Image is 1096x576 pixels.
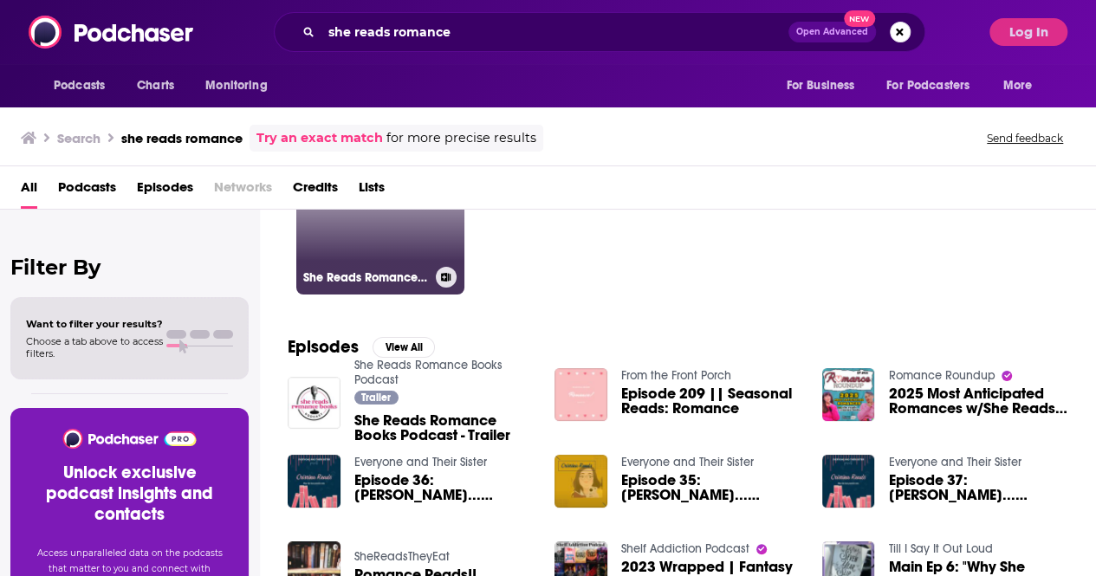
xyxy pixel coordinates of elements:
a: Lists [359,173,385,209]
span: Open Advanced [796,28,868,36]
span: Want to filter your results? [26,318,163,330]
h2: Episodes [288,336,359,358]
img: Episode 35: Cristina Reads... Romance Part 1 [554,455,607,508]
button: open menu [193,69,289,102]
button: open menu [875,69,995,102]
a: Everyone and Their Sister [621,455,754,469]
a: Romance Roundup [888,368,995,383]
span: For Business [786,74,854,98]
a: Episodes [137,173,193,209]
span: Trailer [361,392,391,403]
h2: Filter By [10,255,249,280]
img: 2025 Most Anticipated Romances w/She Reads Romance Books | Romance Roundup #46 [822,368,875,421]
a: Episode 209 || Seasonal Reads: Romance [621,386,801,416]
button: Log In [989,18,1067,46]
a: Episode 35: Cristina Reads... Romance Part 1 [621,473,801,502]
span: Episode 37: [PERSON_NAME]... Romance Part 3 [888,473,1068,502]
img: Episode 37: Cristina Reads... Romance Part 3 [822,455,875,508]
a: She Reads Romance Books Podcast [296,126,464,294]
img: Podchaser - Follow, Share and Rate Podcasts [29,16,195,49]
button: open menu [774,69,876,102]
span: For Podcasters [886,74,970,98]
input: Search podcasts, credits, & more... [321,18,788,46]
span: New [844,10,875,27]
img: She Reads Romance Books Podcast - Trailer [288,377,340,430]
span: Monitoring [205,74,267,98]
img: Episode 209 || Seasonal Reads: Romance [554,368,607,421]
h3: Unlock exclusive podcast insights and contacts [31,463,228,525]
a: Try an exact match [256,128,383,148]
h3: She Reads Romance Books Podcast [303,270,429,285]
a: Charts [126,69,185,102]
a: SheReadsTheyEat [354,549,450,564]
a: Everyone and Their Sister [354,455,487,469]
span: for more precise results [386,128,536,148]
a: Shelf Addiction Podcast [621,541,749,556]
button: View All [373,337,435,358]
img: Episode 36: Cristina Reads... Romance Part 2 [288,455,340,508]
h3: she reads romance [121,130,243,146]
button: Send feedback [982,131,1068,146]
a: Episode 37: Cristina Reads... Romance Part 3 [888,473,1068,502]
a: From the Front Porch [621,368,731,383]
span: Episode 36: [PERSON_NAME]... Romance Part 2 [354,473,535,502]
div: Search podcasts, credits, & more... [274,12,925,52]
span: Podcasts [54,74,105,98]
a: Till I Say It Out Loud [888,541,992,556]
a: She Reads Romance Books Podcast - Trailer [354,413,535,443]
span: Charts [137,74,174,98]
button: Open AdvancedNew [788,22,876,42]
a: Everyone and Their Sister [888,455,1021,469]
span: Episode 35: [PERSON_NAME]... Romance Part 1 [621,473,801,502]
a: Podcasts [58,173,116,209]
a: Episode 36: Cristina Reads... Romance Part 2 [354,473,535,502]
button: open menu [991,69,1054,102]
h3: Search [57,130,101,146]
a: EpisodesView All [288,336,435,358]
span: Choose a tab above to access filters. [26,335,163,359]
span: More [1003,74,1033,98]
button: open menu [42,69,127,102]
img: Podchaser - Follow, Share and Rate Podcasts [62,429,198,449]
a: 2025 Most Anticipated Romances w/She Reads Romance Books | Romance Roundup #46 [888,386,1068,416]
a: Credits [293,173,338,209]
span: Networks [214,173,272,209]
a: All [21,173,37,209]
a: She Reads Romance Books Podcast [354,358,503,387]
